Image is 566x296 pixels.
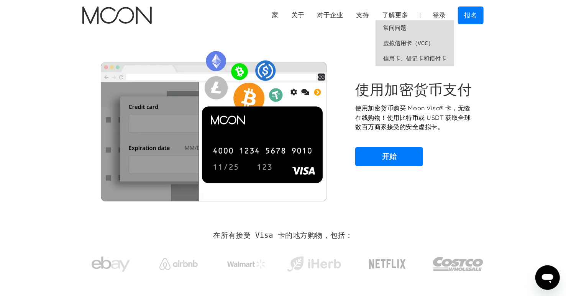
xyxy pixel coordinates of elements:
div: 关于 [285,10,311,20]
img: Netflix [368,255,407,274]
a: 家 [265,10,285,20]
a: 好市多 [433,242,484,282]
img: 沃尔玛 [227,260,266,269]
a: 登录 [426,7,452,24]
font: 对于企业 [317,11,343,19]
a: 虚拟信用卡（VCC） [376,36,454,51]
a: 沃尔玛 [218,252,275,273]
a: iHerb [285,247,343,278]
img: 易趣 [92,252,130,276]
font: 使用加密货币支付 [355,80,472,98]
nav: 了解更多 [376,20,454,66]
font: 信用卡、借记卡和预付卡 [383,55,446,62]
font: 在所有接受 Visa 卡的地方购物，包括： [213,231,353,239]
iframe: 启动消息传送窗口的按钮 [535,265,560,290]
div: 支持 [349,10,376,20]
img: 月球卡可让您在任何接受 Visa 的地方使用您的加密货币。 [82,46,345,201]
img: 月亮标志 [82,7,152,24]
font: 报名 [464,11,477,19]
a: 报名 [458,7,484,24]
font: 开始 [382,152,397,161]
font: 虚拟信用卡（VCC） [383,40,434,47]
font: 登录 [433,11,446,19]
a: 易趣 [82,245,139,280]
div: 了解更多 [376,10,415,20]
a: 家 [82,7,152,24]
font: 使用加密货币购买 Moon Visa® 卡，无缝在线购物！使用比特币或 USDT 获取全球数百万商家接受的安全虚拟卡。 [355,104,471,131]
font: 了解更多 [382,11,408,19]
img: iHerb [285,254,343,274]
a: 开始 [355,147,423,166]
a: 常问问题 [376,20,454,36]
img: 好市多 [433,250,484,278]
img: Airbnb [159,258,198,270]
font: 关于 [291,11,304,19]
a: Netflix [353,247,422,278]
font: 常问问题 [383,25,406,31]
a: Airbnb [150,250,207,274]
div: 对于企业 [311,10,350,20]
a: 信用卡、借记卡和预付卡 [376,51,454,66]
font: 家 [272,11,278,19]
font: 支持 [356,11,369,19]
